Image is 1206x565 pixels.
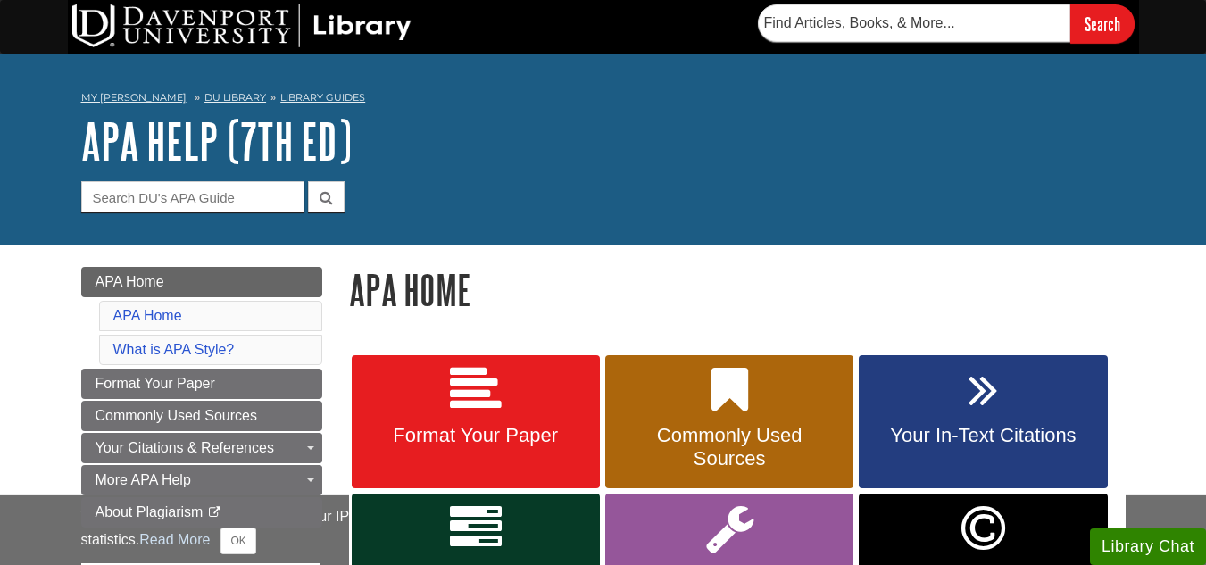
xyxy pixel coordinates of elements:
[96,504,204,519] span: About Plagiarism
[81,113,352,169] a: APA Help (7th Ed)
[605,355,853,489] a: Commonly Used Sources
[758,4,1070,42] input: Find Articles, Books, & More...
[96,408,257,423] span: Commonly Used Sources
[81,401,322,431] a: Commonly Used Sources
[81,369,322,399] a: Format Your Paper
[280,91,365,104] a: Library Guides
[1070,4,1135,43] input: Search
[96,440,274,455] span: Your Citations & References
[72,4,412,47] img: DU Library
[81,90,187,105] a: My [PERSON_NAME]
[619,424,840,470] span: Commonly Used Sources
[81,465,322,495] a: More APA Help
[207,507,222,519] i: This link opens in a new window
[349,267,1126,312] h1: APA Home
[96,376,215,391] span: Format Your Paper
[113,308,182,323] a: APA Home
[81,86,1126,114] nav: breadcrumb
[96,274,164,289] span: APA Home
[81,433,322,463] a: Your Citations & References
[81,267,322,297] a: APA Home
[365,424,586,447] span: Format Your Paper
[859,355,1107,489] a: Your In-Text Citations
[352,355,600,489] a: Format Your Paper
[758,4,1135,43] form: Searches DU Library's articles, books, and more
[81,497,322,528] a: About Plagiarism
[81,181,304,212] input: Search DU's APA Guide
[204,91,266,104] a: DU Library
[872,424,1094,447] span: Your In-Text Citations
[113,342,235,357] a: What is APA Style?
[1090,528,1206,565] button: Library Chat
[96,472,191,487] span: More APA Help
